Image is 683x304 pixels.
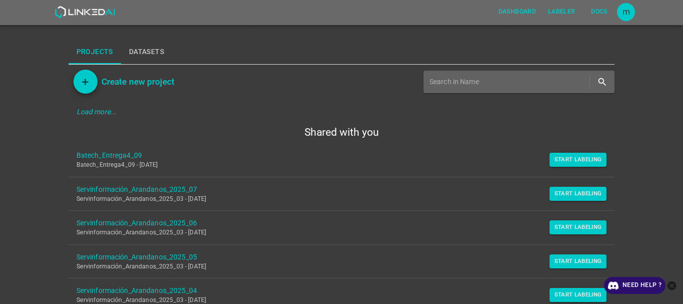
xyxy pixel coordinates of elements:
[76,218,591,228] a: Servinformación_Arandanos_2025_06
[583,4,615,20] button: Docs
[549,254,607,268] button: Start Labeling
[97,75,174,89] a: Create new project
[101,75,174,89] h6: Create new project
[76,228,591,237] p: Servinformación_Arandanos_2025_03 - [DATE]
[549,153,607,167] button: Start Labeling
[581,2,617,22] a: Docs
[121,40,172,64] button: Datasets
[544,4,579,20] button: Labeler
[68,125,615,139] h5: Shared with you
[76,150,591,161] a: Batech_Entrega4_09
[76,184,591,195] a: Servinformación_Arandanos_2025_07
[429,75,587,89] input: Search in Name
[76,195,591,204] p: Servinformación_Arandanos_2025_03 - [DATE]
[76,262,591,271] p: Servinformación_Arandanos_2025_03 - [DATE]
[68,40,121,64] button: Projects
[73,70,97,94] button: Add
[665,277,678,294] button: close-help
[68,103,615,121] div: Load more...
[76,161,591,170] p: Batech_Entrega4_09 - [DATE]
[549,187,607,201] button: Start Labeling
[549,220,607,234] button: Start Labeling
[617,3,635,21] button: Open settings
[76,285,591,296] a: Servinformación_Arandanos_2025_04
[492,2,542,22] a: Dashboard
[494,4,540,20] button: Dashboard
[76,252,591,262] a: Servinformación_Arandanos_2025_05
[76,108,117,116] em: Load more...
[542,2,581,22] a: Labeler
[592,72,612,92] button: search
[549,288,607,302] button: Start Labeling
[617,3,635,21] div: m
[54,6,115,18] img: LinkedAI
[604,277,665,294] a: Need Help ?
